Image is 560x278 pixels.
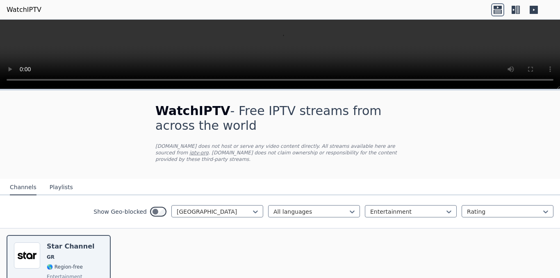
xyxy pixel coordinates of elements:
button: Channels [10,180,36,195]
span: GR [47,254,55,260]
a: iptv-org [189,150,209,156]
img: Star Channel [14,242,40,269]
h6: Star Channel [47,242,94,251]
p: [DOMAIN_NAME] does not host or serve any video content directly. All streams available here are s... [155,143,405,163]
a: WatchIPTV [7,5,41,15]
label: Show Geo-blocked [93,208,147,216]
span: WatchIPTV [155,104,230,118]
button: Playlists [50,180,73,195]
h1: - Free IPTV streams from across the world [155,104,405,133]
span: 🌎 Region-free [47,264,83,270]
